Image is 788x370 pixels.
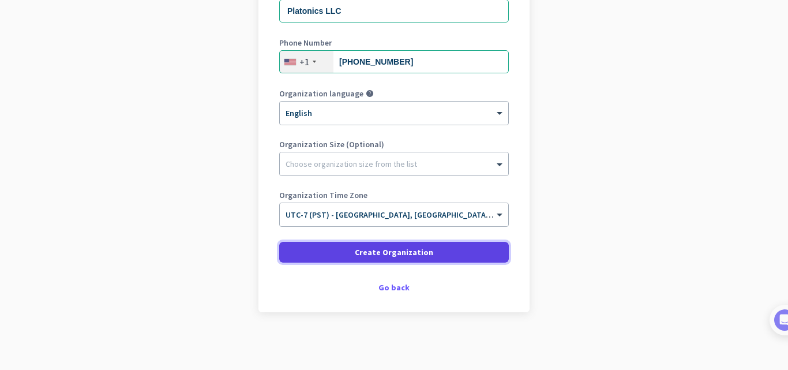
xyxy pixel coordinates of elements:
[299,56,309,68] div: +1
[366,89,374,98] i: help
[279,140,509,148] label: Organization Size (Optional)
[355,246,433,258] span: Create Organization
[279,50,509,73] input: 201-555-0123
[279,242,509,263] button: Create Organization
[279,39,509,47] label: Phone Number
[279,89,363,98] label: Organization language
[279,283,509,291] div: Go back
[279,191,509,199] label: Organization Time Zone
